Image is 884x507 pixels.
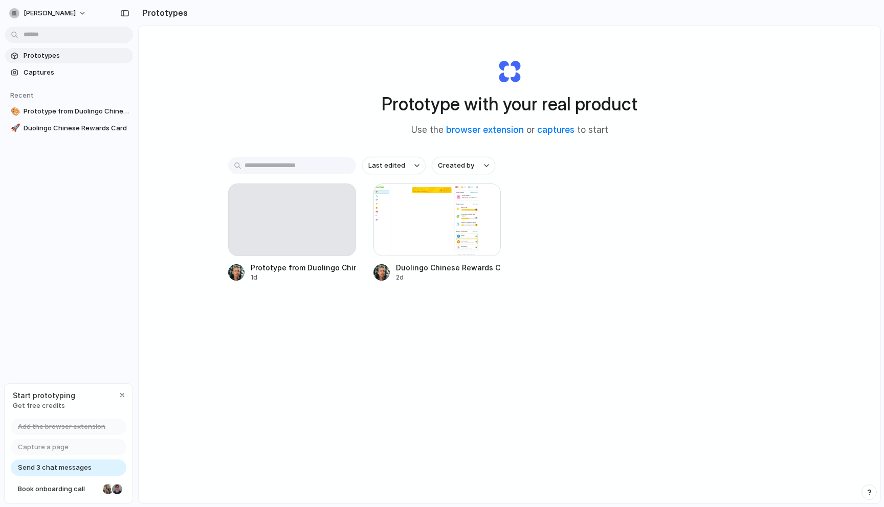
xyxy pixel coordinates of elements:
a: browser extension [446,125,524,135]
span: Captures [24,67,129,78]
span: Book onboarding call [18,484,99,494]
h2: Prototypes [138,7,188,19]
button: Created by [432,157,495,174]
span: Get free credits [13,401,75,411]
span: Start prototyping [13,390,75,401]
a: Prototypes [5,48,133,63]
span: [PERSON_NAME] [24,8,76,18]
button: 🎨 [9,106,19,117]
div: 🎨 [11,106,18,118]
button: Last edited [362,157,426,174]
span: Last edited [368,160,405,171]
span: Add the browser extension [18,422,105,432]
div: 🚀 [11,122,18,134]
div: 1d [251,273,356,282]
a: Book onboarding call [11,481,126,497]
span: Send 3 chat messages [18,463,92,473]
a: Prototype from Duolingo Chinese Learning1d [228,183,356,282]
div: Nicole Kubica [102,483,114,495]
button: [PERSON_NAME] [5,5,92,21]
a: Captures [5,65,133,80]
button: 🚀 [9,123,19,133]
a: 🚀Duolingo Chinese Rewards Card [5,121,133,136]
span: Created by [438,160,474,171]
span: Prototype from Duolingo Chinese Learning [24,106,129,117]
div: Prototype from Duolingo Chinese Learning [251,262,356,273]
div: 2d [396,273,501,282]
a: Duolingo Chinese Rewards CardDuolingo Chinese Rewards Card2d [373,183,501,282]
span: Prototypes [24,51,129,61]
span: Capture a page [18,442,69,452]
a: captures [537,125,574,135]
h1: Prototype with your real product [382,90,637,118]
span: Use the or to start [411,124,608,137]
span: Duolingo Chinese Rewards Card [24,123,129,133]
div: Duolingo Chinese Rewards Card [396,262,501,273]
div: Christian Iacullo [111,483,123,495]
a: 🎨Prototype from Duolingo Chinese Learning [5,104,133,119]
span: Recent [10,91,34,99]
